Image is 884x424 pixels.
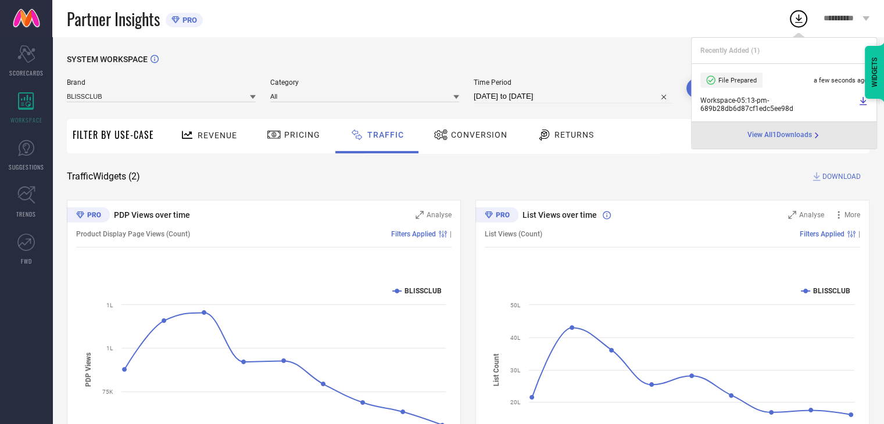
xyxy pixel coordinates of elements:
[180,16,197,24] span: PRO
[813,287,850,295] text: BLISSCLUB
[67,55,148,64] span: SYSTEM WORKSPACE
[114,210,190,220] span: PDP Views over time
[510,302,521,308] text: 50L
[67,7,160,31] span: Partner Insights
[21,257,32,265] span: FWD
[450,230,452,238] span: |
[686,78,749,98] button: Search
[284,130,320,139] span: Pricing
[522,210,597,220] span: List Views over time
[106,302,113,308] text: 1L
[106,345,113,351] text: 1L
[485,230,542,238] span: List Views (Count)
[510,367,521,373] text: 30L
[270,78,459,87] span: Category
[474,89,672,103] input: Select time period
[700,46,760,55] span: Recently Added ( 1 )
[416,211,424,219] svg: Zoom
[9,69,44,77] span: SCORECARDS
[391,230,436,238] span: Filters Applied
[475,207,518,225] div: Premium
[9,163,44,171] span: SUGGESTIONS
[73,128,154,142] span: Filter By Use-Case
[554,130,594,139] span: Returns
[747,131,821,140] div: Open download page
[16,210,36,218] span: TRENDS
[799,211,824,219] span: Analyse
[84,353,92,387] tspan: PDP Views
[858,96,868,113] a: Download
[747,131,821,140] a: View All1Downloads
[76,230,190,238] span: Product Display Page Views (Count)
[198,131,237,140] span: Revenue
[844,211,860,219] span: More
[67,78,256,87] span: Brand
[451,130,507,139] span: Conversion
[67,207,110,225] div: Premium
[788,211,796,219] svg: Zoom
[788,8,809,29] div: Open download list
[718,77,757,84] span: File Prepared
[822,171,861,182] span: DOWNLOAD
[67,171,140,182] span: Traffic Widgets ( 2 )
[474,78,672,87] span: Time Period
[700,96,856,113] span: Workspace - 05:13-pm - 689b28db6d87cf1edc5ee98d
[858,230,860,238] span: |
[800,230,844,238] span: Filters Applied
[492,353,500,386] tspan: List Count
[510,399,521,405] text: 20L
[747,131,812,140] span: View All 1 Downloads
[814,77,868,84] span: a few seconds ago
[102,389,113,395] text: 75K
[10,116,42,124] span: WORKSPACE
[427,211,452,219] span: Analyse
[510,335,521,341] text: 40L
[405,287,442,295] text: BLISSCLUB
[367,130,404,139] span: Traffic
